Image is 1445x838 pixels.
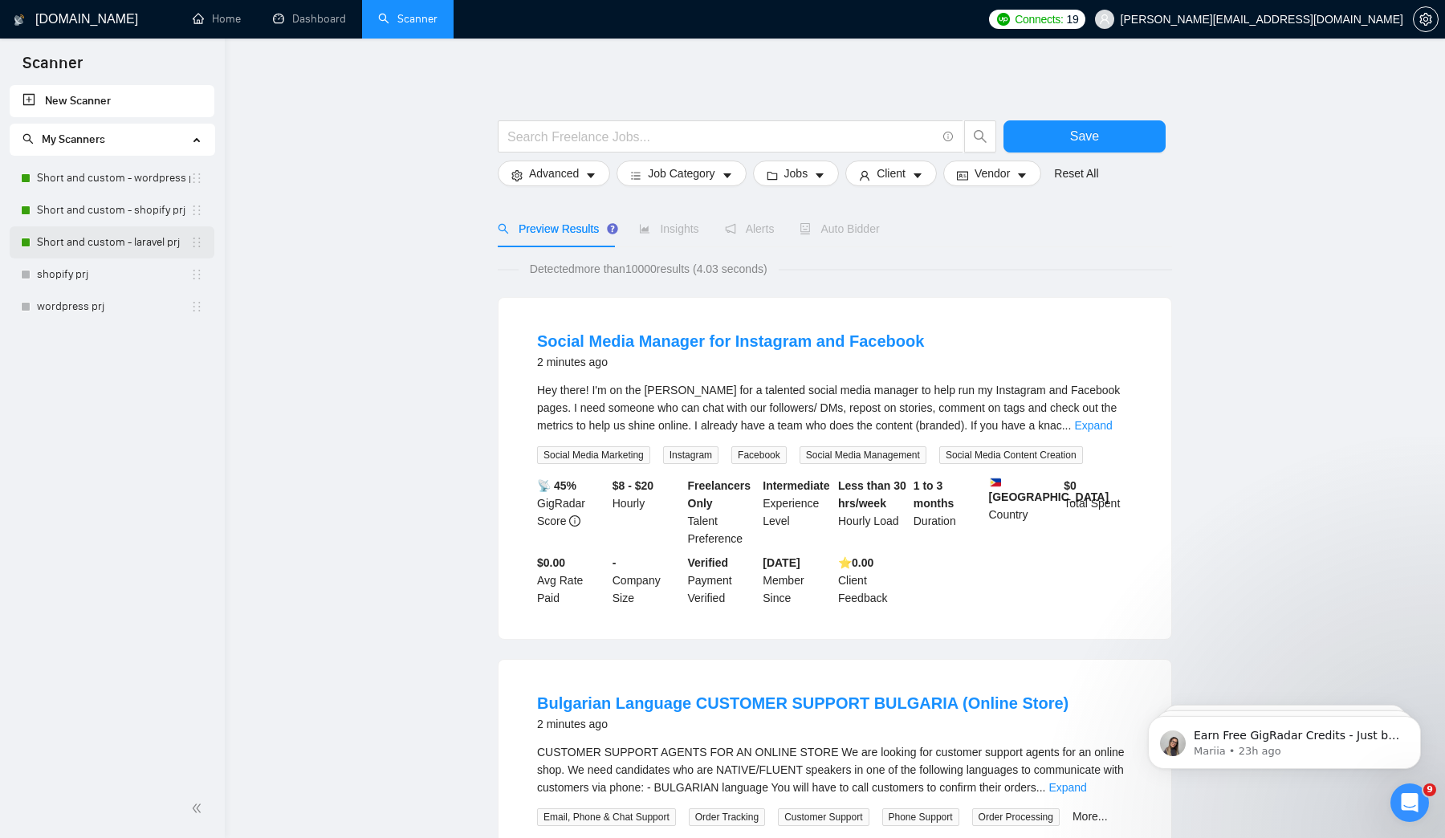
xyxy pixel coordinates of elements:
[1015,10,1063,28] span: Connects:
[753,161,840,186] button: folderJobscaret-down
[877,165,906,182] span: Client
[10,194,214,226] li: Short and custom - shopify prj
[912,169,923,181] span: caret-down
[814,169,825,181] span: caret-down
[613,479,653,492] b: $8 - $20
[22,85,201,117] a: New Scanner
[190,268,203,281] span: holder
[537,352,924,372] div: 2 minutes ago
[639,223,650,234] span: area-chart
[1067,10,1079,28] span: 19
[537,381,1133,434] div: Hey there! I'm on the hunt for a talented social media manager to help run my Instagram and Faceb...
[10,162,214,194] li: Short and custom - wordpress prj
[986,477,1061,547] div: Country
[763,479,829,492] b: Intermediate
[939,446,1083,464] span: Social Media Content Creation
[498,222,613,235] span: Preview Results
[534,477,609,547] div: GigRadar Score
[1036,781,1046,794] span: ...
[838,479,906,510] b: Less than 30 hrs/week
[529,165,579,182] span: Advanced
[835,477,910,547] div: Hourly Load
[1413,13,1439,26] a: setting
[519,260,779,278] span: Detected more than 10000 results (4.03 seconds)
[688,556,729,569] b: Verified
[835,554,910,607] div: Client Feedback
[725,222,775,235] span: Alerts
[537,746,1125,794] span: CUSTOMER SUPPORT AGENTS FOR AN ONLINE STORE We are looking for customer support agents for an onl...
[22,133,34,144] span: search
[784,165,808,182] span: Jobs
[800,223,811,234] span: robot
[630,169,641,181] span: bars
[10,291,214,323] li: wordpress prj
[882,808,959,826] span: Phone Support
[689,808,765,826] span: Order Tracking
[617,161,746,186] button: barsJob Categorycaret-down
[10,226,214,258] li: Short and custom - laravel prj
[1413,6,1439,32] button: setting
[910,477,986,547] div: Duration
[1060,477,1136,547] div: Total Spent
[1016,169,1028,181] span: caret-down
[1423,783,1436,796] span: 9
[997,13,1010,26] img: upwork-logo.png
[972,808,1060,826] span: Order Processing
[190,300,203,313] span: holder
[838,556,873,569] b: ⭐️ 0.00
[639,222,698,235] span: Insights
[688,479,751,510] b: Freelancers Only
[989,477,1109,503] b: [GEOGRAPHIC_DATA]
[1064,479,1077,492] b: $ 0
[193,12,241,26] a: homeHome
[845,161,937,186] button: userClientcaret-down
[511,169,523,181] span: setting
[42,132,105,146] span: My Scanners
[648,165,714,182] span: Job Category
[965,129,995,144] span: search
[859,169,870,181] span: user
[800,222,879,235] span: Auto Bidder
[37,162,190,194] a: Short and custom - wordpress prj
[605,222,620,236] div: Tooltip anchor
[759,554,835,607] div: Member Since
[37,258,190,291] a: shopify prj
[537,714,1068,734] div: 2 minutes ago
[609,554,685,607] div: Company Size
[498,161,610,186] button: settingAdvancedcaret-down
[537,446,650,464] span: Social Media Marketing
[725,223,736,234] span: notification
[1073,810,1108,823] a: More...
[990,477,1001,488] img: 🇵🇭
[22,132,105,146] span: My Scanners
[685,477,760,547] div: Talent Preference
[537,556,565,569] b: $0.00
[190,172,203,185] span: holder
[537,332,924,350] a: Social Media Manager for Instagram and Facebook
[1048,781,1086,794] a: Expand
[975,165,1010,182] span: Vendor
[1124,682,1445,795] iframe: Intercom notifications message
[190,236,203,249] span: holder
[914,479,955,510] b: 1 to 3 months
[37,226,190,258] a: Short and custom - laravel prj
[763,556,800,569] b: [DATE]
[537,694,1068,712] a: Bulgarian Language CUSTOMER SUPPORT BULGARIA (Online Store)
[759,477,835,547] div: Experience Level
[585,169,596,181] span: caret-down
[537,808,676,826] span: Email, Phone & Chat Support
[190,204,203,217] span: holder
[37,194,190,226] a: Short and custom - shopify prj
[800,446,926,464] span: Social Media Management
[507,127,936,147] input: Search Freelance Jobs...
[767,169,778,181] span: folder
[378,12,438,26] a: searchScanner
[1062,419,1072,432] span: ...
[10,85,214,117] li: New Scanner
[1074,419,1112,432] a: Expand
[10,258,214,291] li: shopify prj
[273,12,346,26] a: dashboardDashboard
